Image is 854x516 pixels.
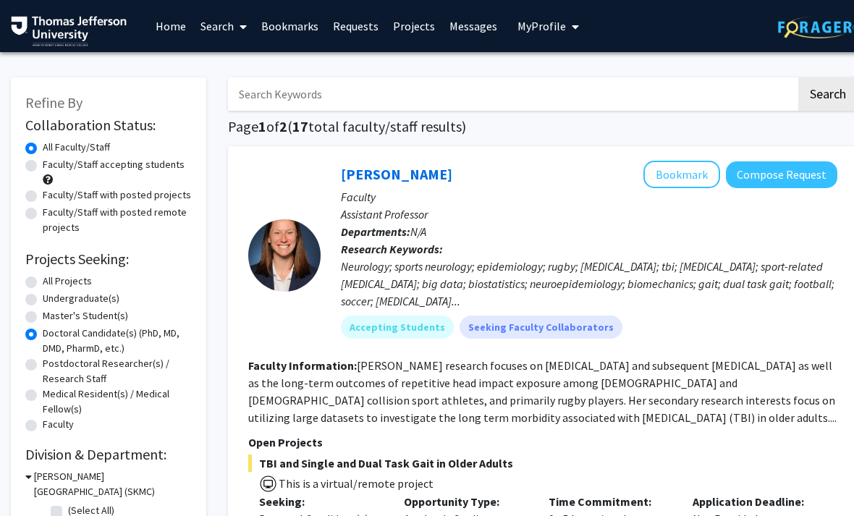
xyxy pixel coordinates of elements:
b: Research Keywords: [341,242,443,256]
span: This is a virtual/remote project [277,476,434,491]
h2: Collaboration Status: [25,117,192,134]
a: Search [193,1,254,51]
h3: [PERSON_NAME][GEOGRAPHIC_DATA] (SKMC) [34,469,192,499]
p: Faculty [341,188,837,206]
p: Open Projects [248,433,837,451]
span: Refine By [25,93,83,111]
p: Seeking: [259,493,382,510]
span: 17 [292,117,308,135]
label: Master's Student(s) [43,308,128,323]
input: Search Keywords [228,77,796,111]
label: Faculty [43,417,74,432]
b: Faculty Information: [248,358,357,373]
button: Add Katie Hunzinger to Bookmarks [643,161,720,188]
a: Bookmarks [254,1,326,51]
p: Time Commitment: [549,493,672,510]
a: [PERSON_NAME] [341,165,452,183]
button: Compose Request to Katie Hunzinger [726,161,837,188]
img: Thomas Jefferson University Logo [11,16,127,46]
a: Home [148,1,193,51]
h2: Projects Seeking: [25,250,192,268]
p: Assistant Professor [341,206,837,223]
label: Undergraduate(s) [43,291,119,306]
label: Faculty/Staff with posted remote projects [43,205,192,235]
span: N/A [410,224,426,239]
p: Opportunity Type: [404,493,527,510]
span: TBI and Single and Dual Task Gait in Older Adults [248,454,837,472]
label: Postdoctoral Researcher(s) / Research Staff [43,356,192,386]
label: All Faculty/Staff [43,140,110,155]
fg-read-more: [PERSON_NAME] research focuses on [MEDICAL_DATA] and subsequent [MEDICAL_DATA] as well as the lon... [248,358,837,425]
mat-chip: Accepting Students [341,316,454,339]
iframe: Chat [11,451,62,505]
label: Faculty/Staff with posted projects [43,187,191,203]
span: My Profile [517,19,566,33]
label: Medical Resident(s) / Medical Fellow(s) [43,386,192,417]
div: Neurology; sports neurology; epidemiology; rugby; [MEDICAL_DATA]; tbi; [MEDICAL_DATA]; sport-rela... [341,258,837,310]
span: 1 [258,117,266,135]
p: Application Deadline: [693,493,816,510]
label: All Projects [43,274,92,289]
b: Departments: [341,224,410,239]
span: 2 [279,117,287,135]
label: Doctoral Candidate(s) (PhD, MD, DMD, PharmD, etc.) [43,326,192,356]
mat-chip: Seeking Faculty Collaborators [460,316,622,339]
a: Projects [386,1,442,51]
a: Messages [442,1,504,51]
a: Requests [326,1,386,51]
h2: Division & Department: [25,446,192,463]
label: Faculty/Staff accepting students [43,157,185,172]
